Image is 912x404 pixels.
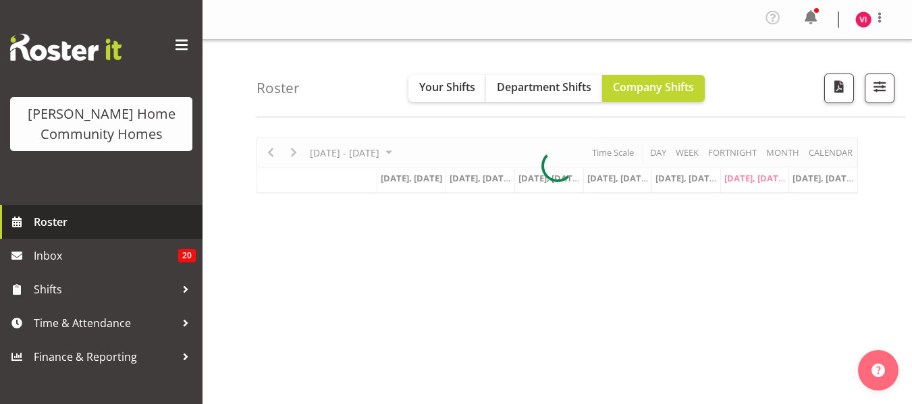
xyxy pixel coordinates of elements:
button: Filter Shifts [865,74,894,103]
button: Department Shifts [486,75,602,102]
button: Your Shifts [408,75,486,102]
button: Company Shifts [602,75,705,102]
img: help-xxl-2.png [871,364,885,377]
h4: Roster [257,80,300,96]
span: 20 [178,249,196,262]
span: Shifts [34,279,176,299]
span: Time & Attendance [34,313,176,333]
span: Department Shifts [497,80,591,94]
span: Roster [34,212,196,232]
div: [PERSON_NAME] Home Community Homes [24,104,179,144]
img: Rosterit website logo [10,34,122,61]
button: Download a PDF of the roster according to the set date range. [824,74,854,103]
span: Your Shifts [419,80,475,94]
span: Inbox [34,246,178,266]
img: vence-ibo8543.jpg [855,11,871,28]
span: Finance & Reporting [34,347,176,367]
span: Company Shifts [613,80,694,94]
